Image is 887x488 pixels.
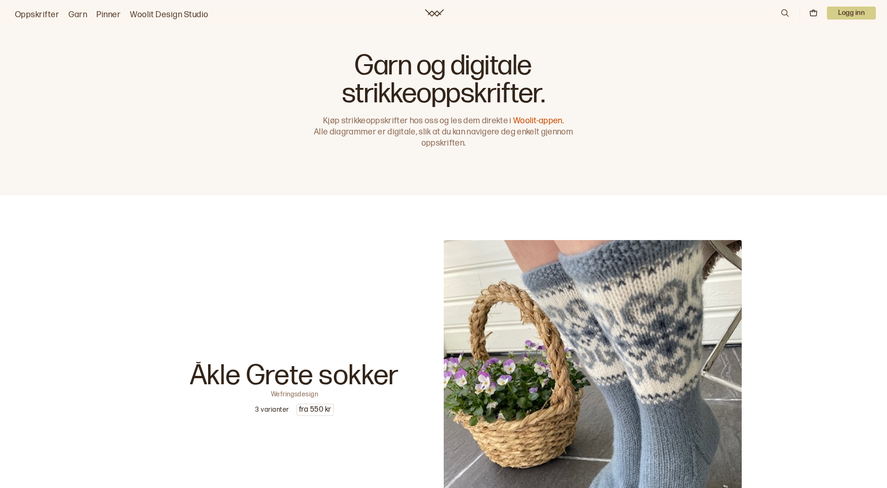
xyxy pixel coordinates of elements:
p: Wefringsdesign [271,390,318,396]
a: Woolit [425,9,444,17]
p: fra 550 kr [297,404,333,415]
a: Oppskrifter [15,8,59,21]
h1: Garn og digitale strikkeoppskrifter. [310,52,578,108]
p: Kjøp strikkeoppskrifter hos oss og les dem direkte i Alle diagrammer er digitale, slik at du kan ... [310,115,578,149]
a: Woolit Design Studio [130,8,209,21]
button: User dropdown [827,7,876,20]
p: 3 varianter [255,405,289,414]
a: Woolit-appen. [513,116,564,126]
a: Garn [68,8,87,21]
p: Logg inn [827,7,876,20]
p: Åkle Grete sokker [190,362,399,390]
a: Pinner [96,8,121,21]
